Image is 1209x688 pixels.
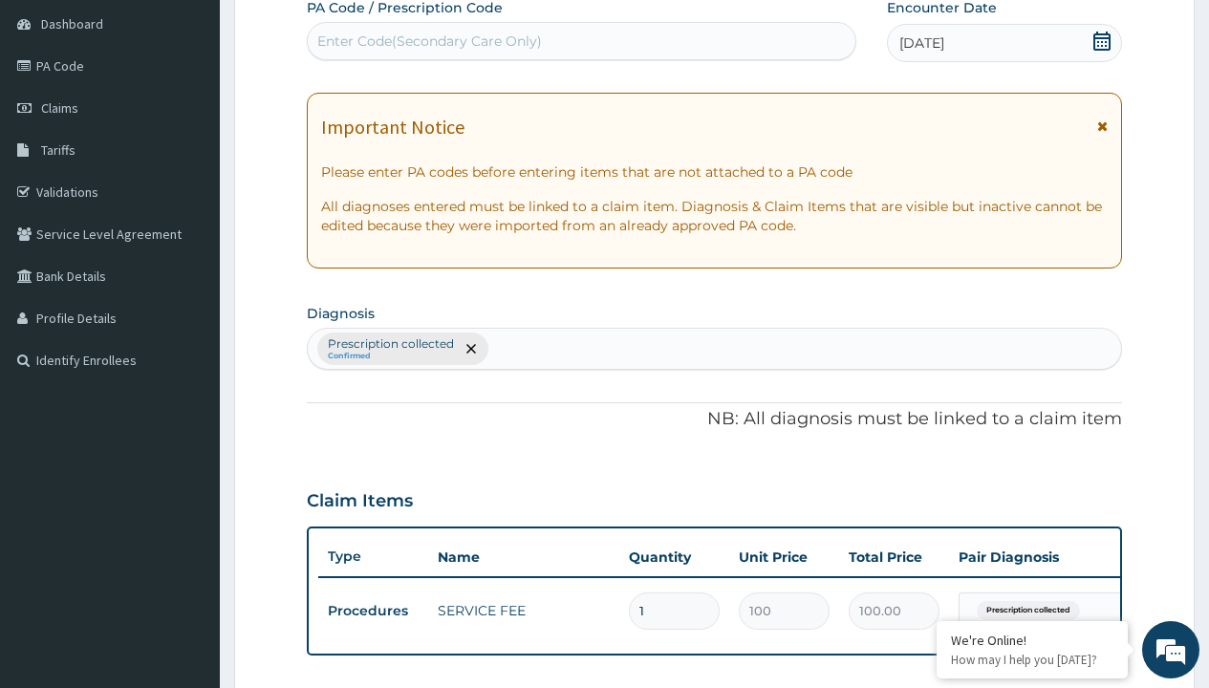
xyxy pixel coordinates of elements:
p: How may I help you today? [951,652,1113,668]
p: Prescription collected [328,336,454,352]
span: Tariffs [41,141,76,159]
label: Diagnosis [307,304,375,323]
th: Type [318,539,428,574]
h3: Claim Items [307,491,413,512]
th: Quantity [619,538,729,576]
div: Chat with us now [99,107,321,132]
h1: Important Notice [321,117,464,138]
p: All diagnoses entered must be linked to a claim item. Diagnosis & Claim Items that are visible bu... [321,197,1108,235]
th: Name [428,538,619,576]
span: [DATE] [899,33,944,53]
p: NB: All diagnosis must be linked to a claim item [307,407,1122,432]
span: Dashboard [41,15,103,32]
p: Please enter PA codes before entering items that are not attached to a PA code [321,162,1108,182]
th: Pair Diagnosis [949,538,1159,576]
span: We're online! [111,216,264,409]
img: d_794563401_company_1708531726252_794563401 [35,96,77,143]
span: Prescription collected [977,601,1080,620]
th: Unit Price [729,538,839,576]
div: Enter Code(Secondary Care Only) [317,32,542,51]
small: Confirmed [328,352,454,361]
span: remove selection option [463,340,480,357]
div: Minimize live chat window [313,10,359,55]
div: We're Online! [951,632,1113,649]
span: Claims [41,99,78,117]
td: SERVICE FEE [428,591,619,630]
th: Total Price [839,538,949,576]
td: Procedures [318,593,428,629]
textarea: Type your message and hit 'Enter' [10,473,364,540]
